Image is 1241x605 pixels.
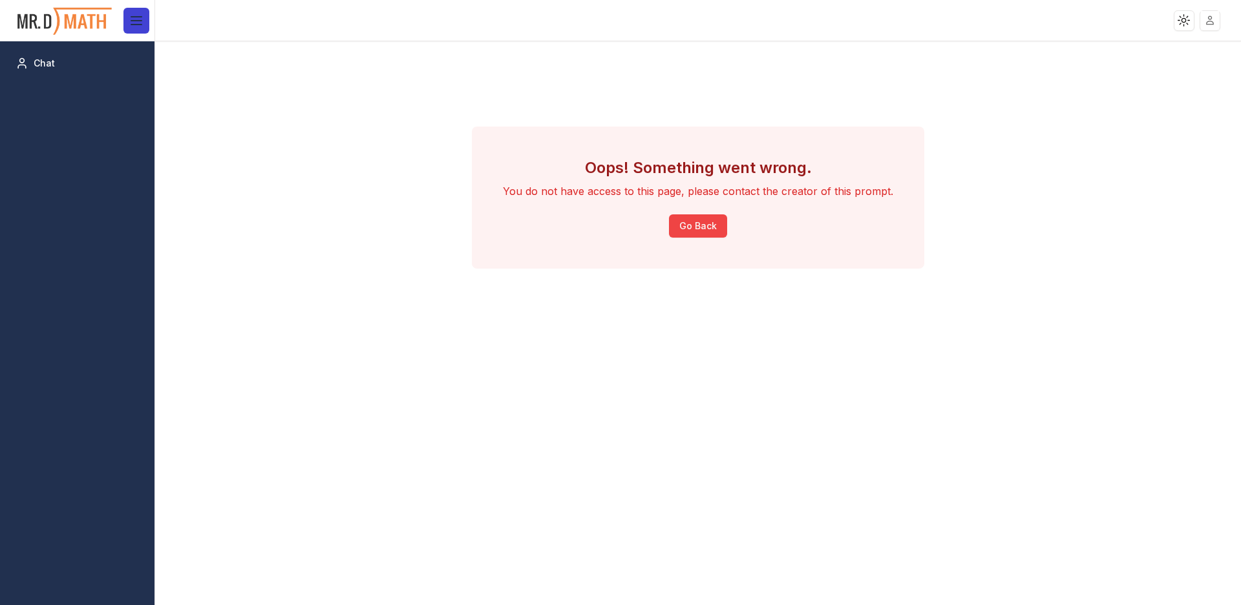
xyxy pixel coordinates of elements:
span: Chat [34,57,55,70]
button: Go Back [669,214,727,238]
img: PromptOwl [16,4,113,38]
p: You do not have access to this page, please contact the creator of this prompt. [503,183,893,199]
img: placeholder-user.jpg [1201,11,1220,30]
h3: Oops! Something went wrong. [503,158,893,178]
a: Chat [10,52,144,75]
